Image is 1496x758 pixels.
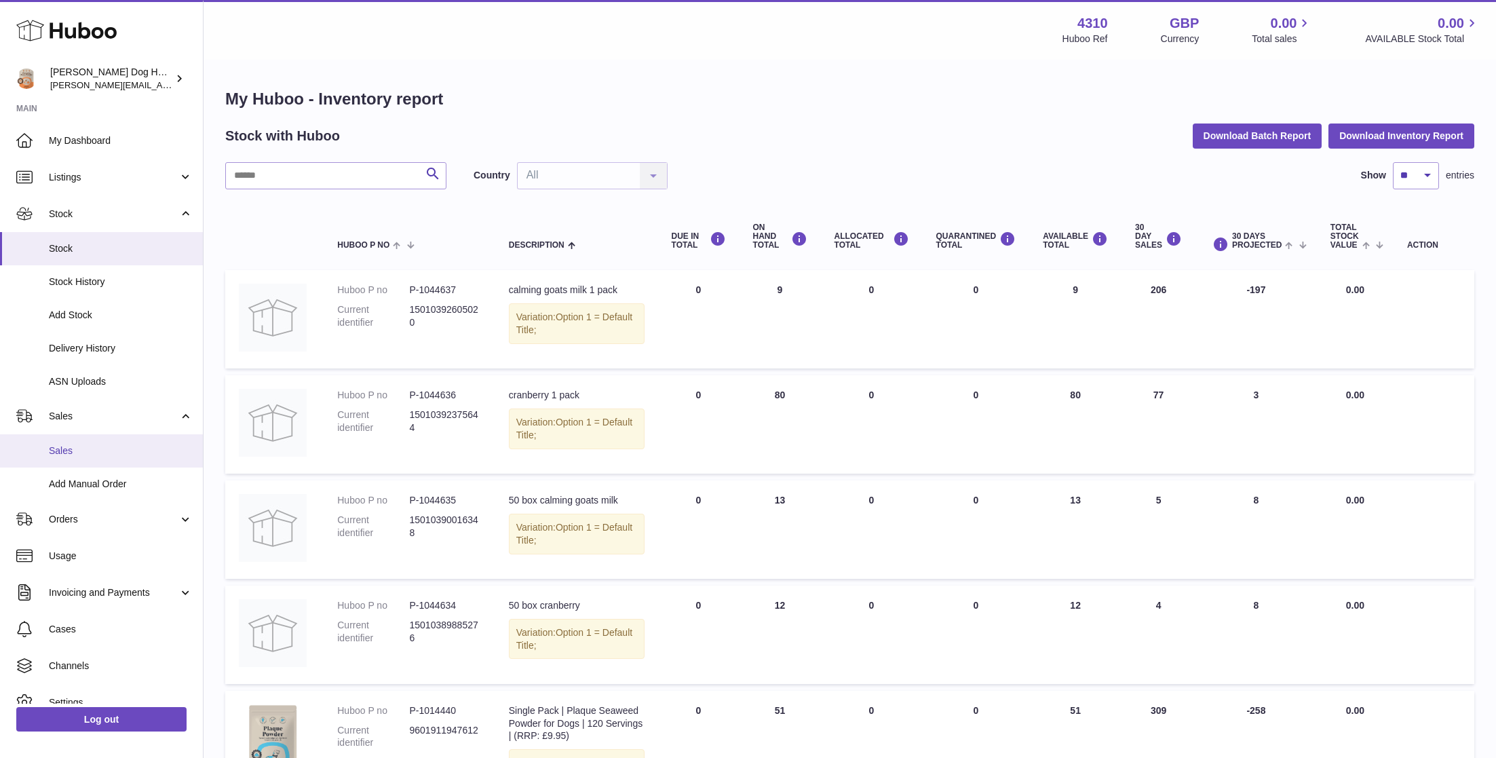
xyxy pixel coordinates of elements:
label: Show [1361,169,1386,182]
div: Variation: [509,303,645,344]
span: Option 1 = Default Title; [516,417,632,440]
div: QUARANTINED Total [936,231,1016,250]
strong: 4310 [1077,14,1108,33]
td: 206 [1121,270,1195,368]
a: Log out [16,707,187,732]
td: 0 [821,586,923,684]
span: 0.00 [1438,14,1464,33]
span: Orders [49,513,178,526]
span: Add Manual Order [49,478,193,491]
td: 3 [1195,375,1317,474]
span: 0 [973,390,978,400]
td: 0 [658,270,740,368]
td: 8 [1195,586,1317,684]
span: 0.00 [1346,390,1364,400]
dd: P-1044634 [410,599,482,612]
div: 30 DAY SALES [1135,223,1182,250]
a: 0.00 AVAILABLE Stock Total [1365,14,1480,45]
h1: My Huboo - Inventory report [225,88,1474,110]
span: entries [1446,169,1474,182]
span: Add Stock [49,309,193,322]
div: calming goats milk 1 pack [509,284,645,297]
span: ASN Uploads [49,375,193,388]
td: 0 [658,586,740,684]
dt: Huboo P no [337,704,409,717]
span: Description [509,241,564,250]
div: DUE IN TOTAL [672,231,726,250]
dt: Current identifier [337,303,409,329]
a: 0.00 Total sales [1252,14,1312,45]
span: 0 [973,284,978,295]
span: 0.00 [1346,600,1364,611]
div: Huboo Ref [1062,33,1108,45]
span: 0.00 [1346,495,1364,506]
img: toby@hackneydoghouse.com [16,69,37,89]
img: product image [239,599,307,667]
span: Option 1 = Default Title; [516,627,632,651]
div: AVAILABLE Total [1043,231,1108,250]
span: 0 [973,705,978,716]
dt: Current identifier [337,514,409,539]
span: Sales [49,410,178,423]
dt: Huboo P no [337,599,409,612]
dt: Current identifier [337,619,409,645]
div: Single Pack | Plaque Seaweed Powder for Dogs | 120 Servings | (RRP: £9.95) [509,704,645,743]
dd: 15010392605020 [410,303,482,329]
span: Invoicing and Payments [49,586,178,599]
div: cranberry 1 pack [509,389,645,402]
td: 77 [1121,375,1195,474]
span: 0.00 [1271,14,1297,33]
img: product image [239,389,307,457]
dd: 15010390016348 [410,514,482,539]
span: 0.00 [1346,284,1364,295]
span: Total sales [1252,33,1312,45]
span: Sales [49,444,193,457]
strong: GBP [1170,14,1199,33]
dd: P-1044636 [410,389,482,402]
span: Total stock value [1330,223,1359,250]
td: 9 [740,270,821,368]
span: Cases [49,623,193,636]
span: Usage [49,550,193,563]
span: 0.00 [1346,705,1364,716]
td: 13 [740,480,821,579]
span: Option 1 = Default Title; [516,311,632,335]
span: [PERSON_NAME][EMAIL_ADDRESS][DOMAIN_NAME] [50,79,272,90]
span: Huboo P no [337,241,389,250]
span: Delivery History [49,342,193,355]
dd: 9601911947612 [410,724,482,750]
div: Variation: [509,514,645,554]
dd: 15010389885276 [410,619,482,645]
dd: P-1044635 [410,494,482,507]
dt: Current identifier [337,724,409,750]
dd: P-1044637 [410,284,482,297]
td: 8 [1195,480,1317,579]
td: -197 [1195,270,1317,368]
span: Channels [49,660,193,672]
div: 50 box calming goats milk [509,494,645,507]
td: 0 [658,480,740,579]
dd: 15010392375644 [410,409,482,434]
span: My Dashboard [49,134,193,147]
button: Download Inventory Report [1328,124,1474,148]
div: Action [1407,241,1461,250]
div: Variation: [509,409,645,449]
span: Settings [49,696,193,709]
dd: P-1014440 [410,704,482,717]
div: ALLOCATED Total [835,231,909,250]
td: 0 [658,375,740,474]
div: Variation: [509,619,645,660]
div: ON HAND Total [753,223,807,250]
div: 50 box cranberry [509,599,645,612]
td: 12 [1029,586,1121,684]
dt: Huboo P no [337,494,409,507]
td: 0 [821,270,923,368]
td: 9 [1029,270,1121,368]
img: product image [239,284,307,352]
td: 5 [1121,480,1195,579]
div: Currency [1161,33,1200,45]
span: Stock History [49,276,193,288]
div: [PERSON_NAME] Dog House [50,66,172,92]
td: 0 [821,480,923,579]
td: 80 [1029,375,1121,474]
